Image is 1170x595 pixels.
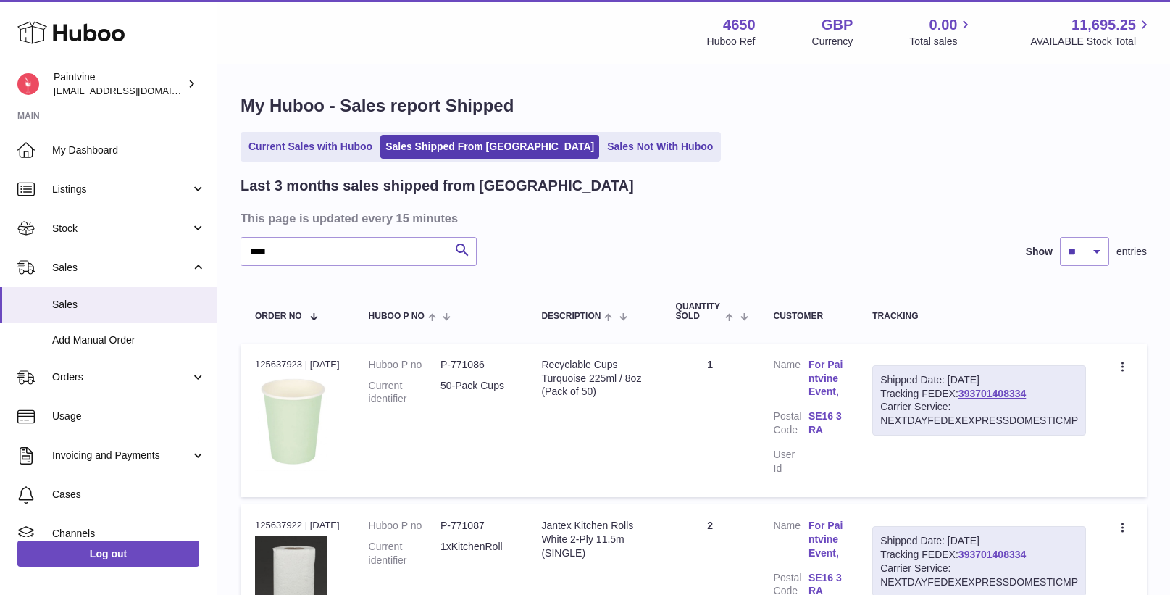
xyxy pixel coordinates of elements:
dt: Name [774,358,808,403]
span: Order No [255,312,302,321]
div: Tracking [872,312,1086,321]
a: 393701408334 [958,388,1026,399]
dt: Current identifier [369,540,440,567]
dd: 50-Pack Cups [440,379,512,407]
h2: Last 3 months sales shipped from [GEOGRAPHIC_DATA] [241,176,634,196]
a: SE16 3RA [808,409,843,437]
a: Current Sales with Huboo [243,135,377,159]
a: 11,695.25 AVAILABLE Stock Total [1030,15,1153,49]
span: Sales [52,261,191,275]
img: 1683653173.png [255,375,327,471]
dt: Huboo P no [369,358,440,372]
div: Shipped Date: [DATE] [880,373,1078,387]
img: euan@paintvine.co.uk [17,73,39,95]
a: Sales Shipped From [GEOGRAPHIC_DATA] [380,135,599,159]
dt: Current identifier [369,379,440,407]
div: Carrier Service: NEXTDAYFEDEXEXPRESSDOMESTICMP [880,562,1078,589]
div: Huboo Ref [707,35,756,49]
a: For Paintvine Event, [808,358,843,399]
dd: P-771087 [440,519,512,533]
h3: This page is updated every 15 minutes [241,210,1143,226]
strong: 4650 [723,15,756,35]
span: Add Manual Order [52,333,206,347]
span: Description [541,312,601,321]
span: Listings [52,183,191,196]
label: Show [1026,245,1053,259]
div: Shipped Date: [DATE] [880,534,1078,548]
span: 0.00 [929,15,958,35]
span: entries [1116,245,1147,259]
span: Quantity Sold [676,302,722,321]
span: [EMAIL_ADDRESS][DOMAIN_NAME] [54,85,213,96]
span: Orders [52,370,191,384]
div: Tracking FEDEX: [872,365,1086,436]
span: Huboo P no [369,312,425,321]
div: Customer [774,312,844,321]
span: Stock [52,222,191,236]
dt: Postal Code [774,409,808,441]
strong: GBP [822,15,853,35]
a: 393701408334 [958,549,1026,560]
h1: My Huboo - Sales report Shipped [241,94,1147,117]
a: For Paintvine Event, [808,519,843,560]
dt: User Id [774,448,808,475]
a: Sales Not With Huboo [602,135,718,159]
dd: 1xKitchenRoll [440,540,512,567]
div: Carrier Service: NEXTDAYFEDEXEXPRESSDOMESTICMP [880,400,1078,428]
a: 0.00 Total sales [909,15,974,49]
span: Sales [52,298,206,312]
span: Channels [52,527,206,541]
span: Total sales [909,35,974,49]
div: 125637923 | [DATE] [255,358,340,371]
dd: P-771086 [440,358,512,372]
span: 11,695.25 [1071,15,1136,35]
dt: Name [774,519,808,564]
span: Invoicing and Payments [52,449,191,462]
div: Paintvine [54,70,184,98]
div: Recyclable Cups Turquoise 225ml / 8oz (Pack of 50) [541,358,646,399]
div: 125637922 | [DATE] [255,519,340,532]
td: 1 [661,344,759,497]
a: Log out [17,541,199,567]
span: Cases [52,488,206,502]
span: AVAILABLE Stock Total [1030,35,1153,49]
div: Currency [812,35,853,49]
span: My Dashboard [52,143,206,157]
dt: Huboo P no [369,519,440,533]
span: Usage [52,409,206,423]
div: Jantex Kitchen Rolls White 2-Ply 11.5m (SINGLE) [541,519,646,560]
